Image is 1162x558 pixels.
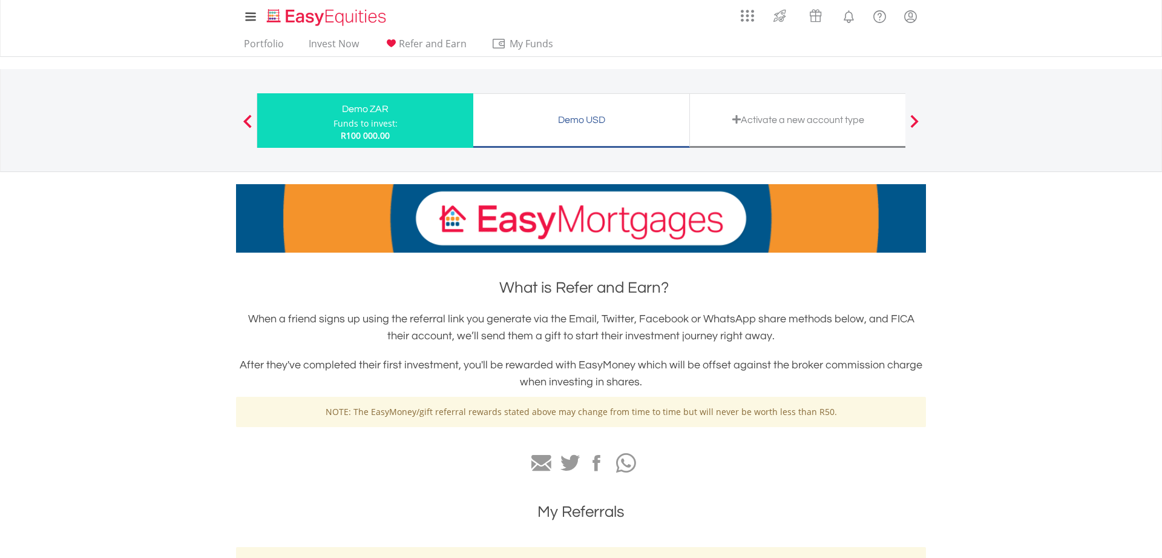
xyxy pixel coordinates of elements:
[245,406,917,418] p: NOTE: The EasyMoney/gift referral rewards stated above may change from time to time but will neve...
[499,280,669,296] span: What is Refer and Earn?
[491,36,571,51] span: My Funds
[864,3,895,27] a: FAQ's and Support
[304,38,364,56] a: Invest Now
[333,118,398,130] div: Funds to invest:
[741,9,754,22] img: grid-menu-icon.svg
[895,3,926,30] a: My Profile
[341,130,390,141] span: R100 000.00
[806,6,826,25] img: vouchers-v2.svg
[379,38,471,56] a: Refer and Earn
[399,37,467,50] span: Refer and Earn
[264,7,391,27] img: EasyEquities_Logo.png
[239,38,289,56] a: Portfolio
[236,501,926,523] h1: My Referrals
[697,111,899,128] div: Activate a new account type
[236,184,926,253] img: EasyMortage Promotion Banner
[236,357,926,391] h3: After they've completed their first investment, you'll be rewarded with EasyMoney which will be o...
[833,3,864,27] a: Notifications
[264,101,466,118] div: Demo ZAR
[733,3,762,22] a: AppsGrid
[236,311,926,345] h3: When a friend signs up using the referral link you generate via the Email, Twitter, Facebook or W...
[262,3,391,27] a: Home page
[798,3,833,25] a: Vouchers
[481,111,682,128] div: Demo USD
[770,6,790,25] img: thrive-v2.svg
